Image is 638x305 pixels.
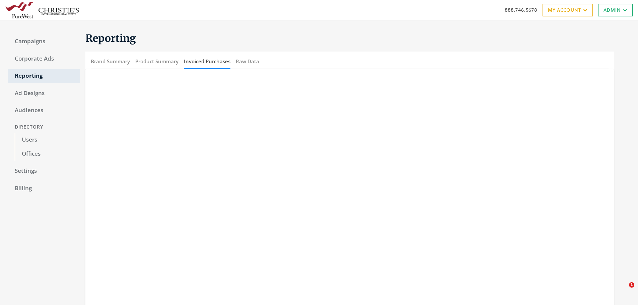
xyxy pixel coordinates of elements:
button: Invoiced Purchases [184,54,230,69]
a: Users [15,133,80,147]
h1: Reporting [85,32,614,45]
iframe: Intercom live chat [615,282,631,298]
div: Directory [8,121,80,133]
a: Admin [598,4,633,16]
a: My Account [543,4,593,16]
a: 888.746.5678 [505,6,537,13]
img: Adwerx [5,2,79,18]
button: Raw Data [236,54,259,69]
a: Campaigns [8,34,80,49]
a: Offices [15,147,80,161]
button: Brand Summary [91,54,130,69]
a: Billing [8,181,80,196]
a: Settings [8,164,80,178]
button: Product Summary [135,54,179,69]
a: Reporting [8,69,80,83]
a: Audiences [8,103,80,118]
span: 1 [629,282,634,288]
a: Corporate Ads [8,52,80,66]
a: Ad Designs [8,86,80,100]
